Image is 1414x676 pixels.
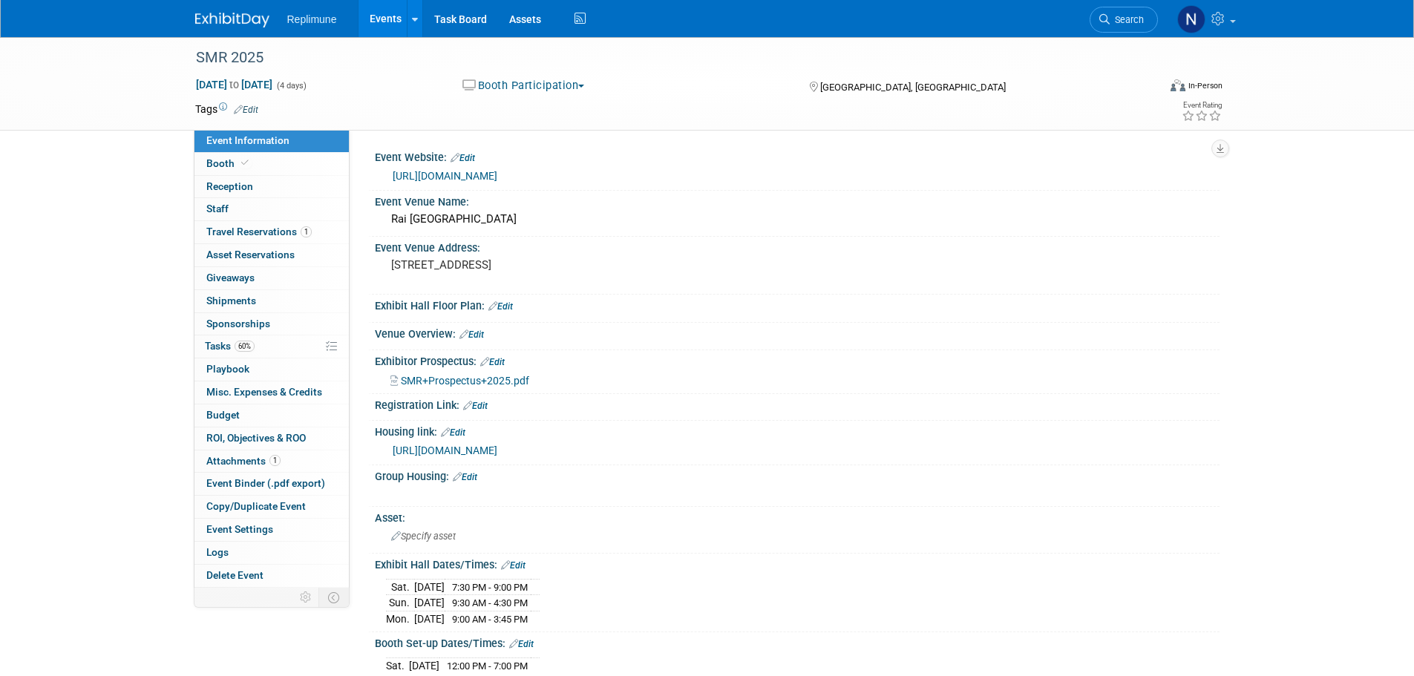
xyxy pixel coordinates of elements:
span: 1 [301,226,312,237]
span: 12:00 PM - 7:00 PM [447,660,528,672]
i: Booth reservation complete [241,159,249,167]
td: Toggle Event Tabs [318,588,349,607]
span: Booth [206,157,252,169]
div: Event Format [1070,77,1223,99]
td: Personalize Event Tab Strip [293,588,319,607]
span: Event Settings [206,523,273,535]
span: 7:30 PM - 9:00 PM [452,582,528,593]
span: Tasks [205,340,255,352]
span: Budget [206,409,240,421]
span: 60% [235,341,255,352]
a: Search [1090,7,1158,33]
td: Sun. [386,595,414,611]
span: Specify asset [391,531,456,542]
span: Sponsorships [206,318,270,329]
span: Misc. Expenses & Credits [206,386,322,398]
span: Staff [206,203,229,214]
div: Exhibitor Prospectus: [375,350,1220,370]
a: Asset Reservations [194,244,349,266]
span: Event Binder (.pdf export) [206,477,325,489]
td: [DATE] [409,657,439,673]
span: Copy/Duplicate Event [206,500,306,512]
span: Delete Event [206,569,264,581]
a: Budget [194,404,349,427]
span: Shipments [206,295,256,306]
div: Group Housing: [375,465,1220,485]
span: 1 [269,455,281,466]
a: Staff [194,198,349,220]
a: Edit [463,401,488,411]
a: Edit [459,329,484,340]
a: Travel Reservations1 [194,221,349,243]
td: [DATE] [414,579,445,595]
a: Tasks60% [194,335,349,358]
img: Nicole Schaeffner [1177,5,1205,33]
div: SMR 2025 [191,45,1136,71]
td: [DATE] [414,611,445,626]
span: [GEOGRAPHIC_DATA], [GEOGRAPHIC_DATA] [820,82,1006,93]
a: Edit [509,639,534,649]
span: ROI, Objectives & ROO [206,432,306,444]
a: Event Information [194,130,349,152]
a: Misc. Expenses & Credits [194,381,349,404]
span: 9:00 AM - 3:45 PM [452,614,528,625]
a: [URL][DOMAIN_NAME] [393,170,497,182]
div: Housing link: [375,421,1220,440]
span: 9:30 AM - 4:30 PM [452,597,528,608]
td: Sat. [386,579,414,595]
a: Event Settings [194,519,349,541]
div: Asset: [375,507,1220,525]
a: Booth [194,153,349,175]
div: Exhibit Hall Dates/Times: [375,554,1220,573]
img: Format-Inperson.png [1171,79,1185,91]
button: Booth Participation [457,78,590,93]
div: Venue Overview: [375,323,1220,342]
a: Edit [451,153,475,163]
a: [URL][DOMAIN_NAME] [393,444,497,456]
a: Logs [194,542,349,564]
span: Giveaways [206,272,255,283]
span: Attachments [206,455,281,467]
span: SMR+Prospectus+2025.pdf [401,375,529,387]
div: Booth Set-up Dates/Times: [375,632,1220,652]
a: Attachments1 [194,450,349,473]
span: Replimune [287,13,337,25]
a: Edit [501,560,526,571]
a: Edit [480,357,505,367]
a: Event Binder (.pdf export) [194,473,349,495]
a: Edit [453,472,477,482]
a: SMR+Prospectus+2025.pdf [390,375,529,387]
a: Giveaways [194,267,349,289]
img: ExhibitDay [195,13,269,27]
a: Delete Event [194,565,349,587]
span: Reception [206,180,253,192]
td: Sat. [386,657,409,673]
td: Tags [195,102,258,117]
pre: [STREET_ADDRESS] [391,258,710,272]
span: Logs [206,546,229,558]
td: Mon. [386,611,414,626]
div: Rai [GEOGRAPHIC_DATA] [386,208,1208,231]
span: Search [1110,14,1144,25]
a: Copy/Duplicate Event [194,496,349,518]
a: Sponsorships [194,313,349,335]
a: Edit [441,427,465,438]
span: [DATE] [DATE] [195,78,273,91]
div: Event Rating [1182,102,1222,109]
div: In-Person [1188,80,1222,91]
td: [DATE] [414,595,445,611]
span: Asset Reservations [206,249,295,260]
div: Exhibit Hall Floor Plan: [375,295,1220,314]
span: Playbook [206,363,249,375]
span: to [227,79,241,91]
a: Playbook [194,358,349,381]
a: ROI, Objectives & ROO [194,427,349,450]
div: Registration Link: [375,394,1220,413]
a: Shipments [194,290,349,312]
a: Edit [488,301,513,312]
span: (4 days) [275,81,307,91]
div: Event Website: [375,146,1220,165]
div: Event Venue Address: [375,237,1220,255]
span: Travel Reservations [206,226,312,237]
span: Event Information [206,134,289,146]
